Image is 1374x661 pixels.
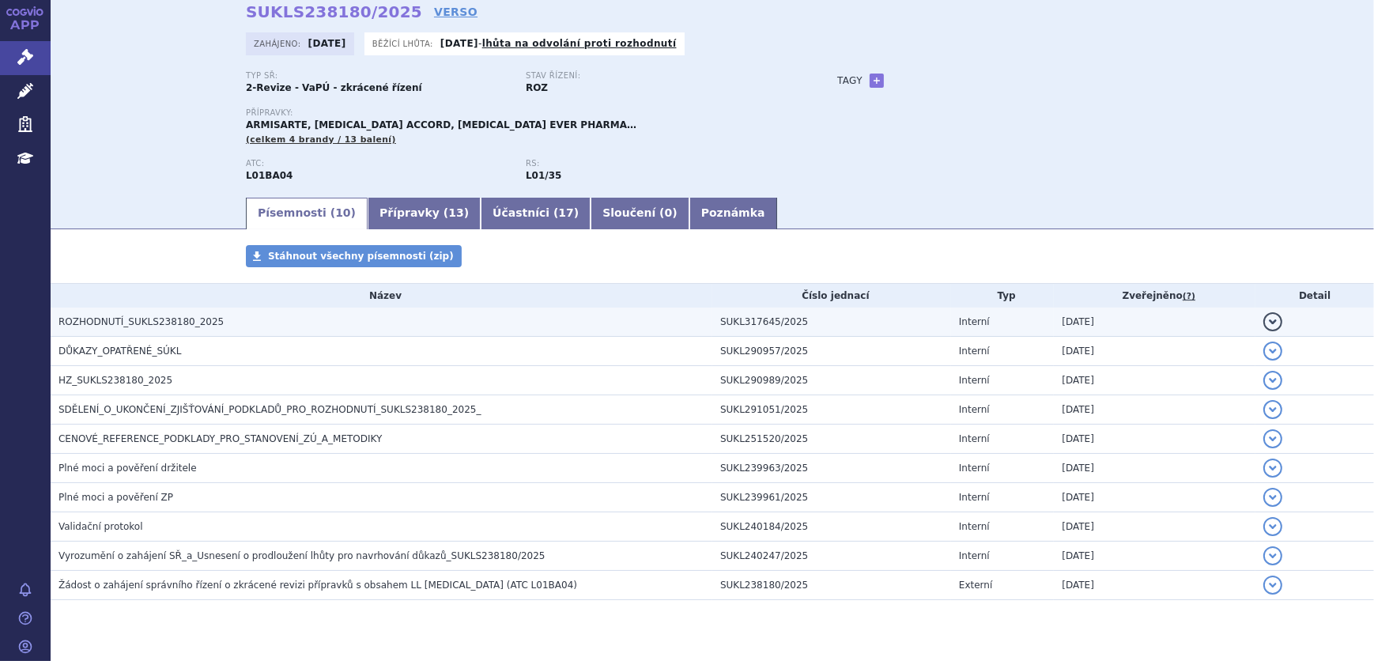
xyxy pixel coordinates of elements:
[712,308,951,337] td: SUKL317645/2025
[1255,284,1374,308] th: Detail
[448,206,463,219] span: 13
[959,316,990,327] span: Interní
[1054,308,1255,337] td: [DATE]
[59,346,181,357] span: DŮKAZY_OPATŘENÉ_SÚKL
[1263,459,1282,478] button: detail
[951,284,1054,308] th: Typ
[1183,291,1195,302] abbr: (?)
[481,198,591,229] a: Účastníci (17)
[712,483,951,512] td: SUKL239961/2025
[526,82,548,93] strong: ROZ
[440,38,478,49] strong: [DATE]
[558,206,573,219] span: 17
[689,198,777,229] a: Poznámka
[1054,425,1255,454] td: [DATE]
[1263,371,1282,390] button: detail
[1054,366,1255,395] td: [DATE]
[59,492,173,503] span: Plné moci a pověření ZP
[712,571,951,600] td: SUKL238180/2025
[246,119,636,130] span: ARMISARTE, [MEDICAL_DATA] ACCORD, [MEDICAL_DATA] EVER PHARMA…
[59,463,197,474] span: Plné moci a pověření držitele
[434,4,478,20] a: VERSO
[246,170,293,181] strong: PEMETREXED
[246,134,396,145] span: (celkem 4 brandy / 13 balení)
[959,521,990,532] span: Interní
[712,425,951,454] td: SUKL251520/2025
[1263,400,1282,419] button: detail
[959,375,990,386] span: Interní
[712,542,951,571] td: SUKL240247/2025
[1263,312,1282,331] button: detail
[482,38,677,49] a: lhůta na odvolání proti rozhodnutí
[59,404,481,415] span: SDĚLENÍ_O_UKONČENÍ_ZJIŠŤOVÁNÍ_PODKLADŮ_PRO_ROZHODNUTÍ_SUKLS238180_2025_
[712,454,951,483] td: SUKL239963/2025
[268,251,454,262] span: Stáhnout všechny písemnosti (zip)
[1263,342,1282,361] button: detail
[1054,337,1255,366] td: [DATE]
[1263,576,1282,595] button: detail
[440,37,677,50] p: -
[59,316,224,327] span: ROZHODNUTÍ_SUKLS238180_2025
[959,550,990,561] span: Interní
[246,159,510,168] p: ATC:
[837,71,863,90] h3: Tagy
[712,366,951,395] td: SUKL290989/2025
[246,71,510,81] p: Typ SŘ:
[1263,546,1282,565] button: detail
[246,198,368,229] a: Písemnosti (10)
[59,521,143,532] span: Validační protokol
[959,346,990,357] span: Interní
[1054,395,1255,425] td: [DATE]
[712,337,951,366] td: SUKL290957/2025
[308,38,346,49] strong: [DATE]
[254,37,304,50] span: Zahájeno:
[1054,454,1255,483] td: [DATE]
[1054,512,1255,542] td: [DATE]
[246,245,462,267] a: Stáhnout všechny písemnosti (zip)
[1263,488,1282,507] button: detail
[368,198,481,229] a: Přípravky (13)
[246,108,806,118] p: Přípravky:
[1054,284,1255,308] th: Zveřejněno
[712,284,951,308] th: Číslo jednací
[59,550,545,561] span: Vyrozumění o zahájení SŘ_a_Usnesení o prodloužení lhůty pro navrhování důkazů_SUKLS238180/2025
[591,198,689,229] a: Sloučení (0)
[59,580,577,591] span: Žádost o zahájení správního řízení o zkrácené revizi přípravků s obsahem LL pemetrexed (ATC L01BA04)
[59,375,172,386] span: HZ_SUKLS238180_2025
[712,395,951,425] td: SUKL291051/2025
[59,433,382,444] span: CENOVÉ_REFERENCE_PODKLADY_PRO_STANOVENÍ_ZÚ_A_METODIKY
[1054,483,1255,512] td: [DATE]
[526,170,561,181] strong: pemetrexed
[959,433,990,444] span: Interní
[526,159,790,168] p: RS:
[665,206,673,219] span: 0
[1263,517,1282,536] button: detail
[246,82,422,93] strong: 2-Revize - VaPÚ - zkrácené řízení
[246,2,422,21] strong: SUKLS238180/2025
[959,463,990,474] span: Interní
[1263,429,1282,448] button: detail
[526,71,790,81] p: Stav řízení:
[1054,571,1255,600] td: [DATE]
[959,580,992,591] span: Externí
[712,512,951,542] td: SUKL240184/2025
[372,37,436,50] span: Běžící lhůta:
[335,206,350,219] span: 10
[870,74,884,88] a: +
[51,284,712,308] th: Název
[959,404,990,415] span: Interní
[1054,542,1255,571] td: [DATE]
[959,492,990,503] span: Interní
